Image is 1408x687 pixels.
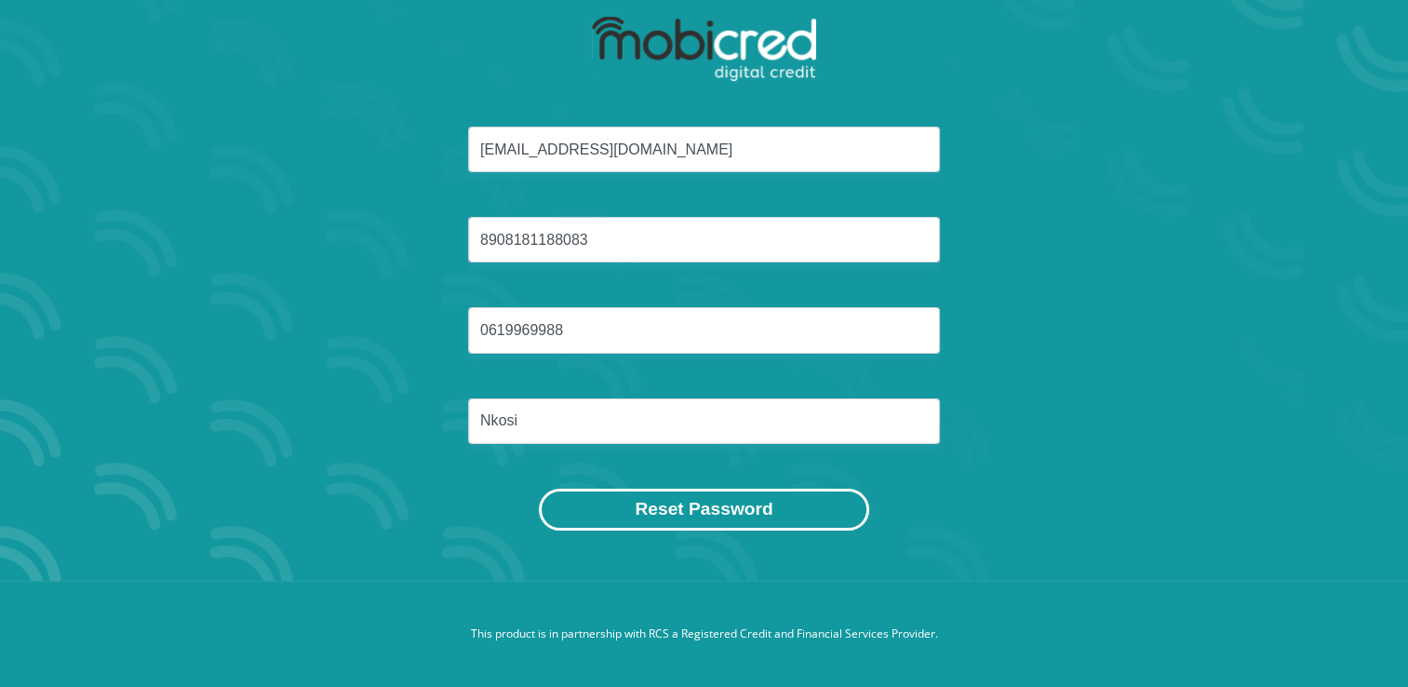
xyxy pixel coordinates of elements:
input: Cellphone Number [468,307,940,353]
input: Email [468,127,940,172]
input: Surname [468,398,940,444]
input: ID Number [468,217,940,263]
img: mobicred logo [592,17,816,82]
button: Reset Password [539,489,868,531]
p: This product is in partnership with RCS a Registered Credit and Financial Services Provider. [188,626,1221,642]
